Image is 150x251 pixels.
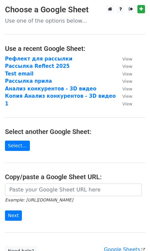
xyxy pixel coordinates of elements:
[122,101,132,106] small: View
[5,86,96,92] a: Анализ конкурентов - 3D видео
[5,210,22,221] input: Next
[5,173,145,181] h4: Copy/paste a Google Sheet URL:
[5,101,8,107] a: 1
[5,128,145,136] h4: Select another Google Sheet:
[5,45,145,53] h4: Use a recent Google Sheet:
[5,78,52,84] a: Рассылка прила
[122,86,132,91] small: View
[5,56,72,62] a: Рефлект для рассылки
[5,63,70,69] a: Рассылка Reflect 2025
[5,93,116,99] a: Копия Анализ конкурентов - 3D видео
[116,93,132,99] a: View
[117,219,150,251] iframe: Chat Widget
[116,86,132,92] a: View
[5,141,30,151] a: Select...
[116,63,132,69] a: View
[116,78,132,84] a: View
[5,71,34,77] a: Test email
[5,184,142,196] input: Paste your Google Sheet URL here
[116,71,132,77] a: View
[122,79,132,84] small: View
[122,94,132,99] small: View
[116,101,132,107] a: View
[122,71,132,76] small: View
[5,17,145,24] p: Use one of the options below...
[116,56,132,62] a: View
[5,5,145,15] h3: Choose a Google Sheet
[122,57,132,62] small: View
[122,64,132,69] small: View
[5,197,73,202] small: Example: [URL][DOMAIN_NAME]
